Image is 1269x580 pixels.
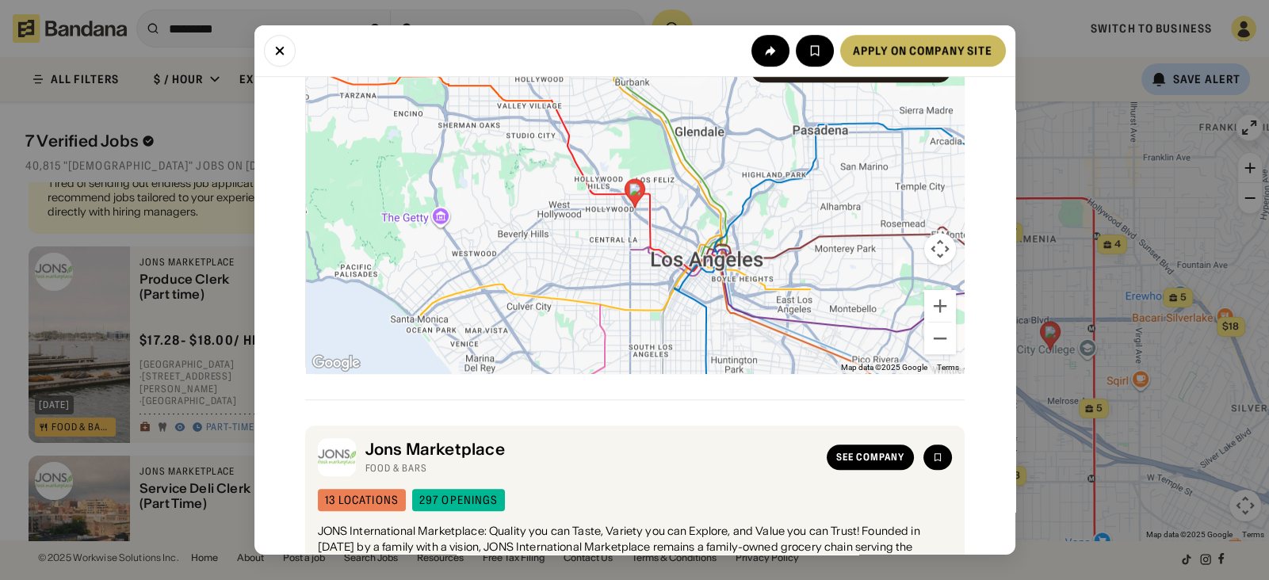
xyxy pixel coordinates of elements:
[937,363,959,372] a: Terms (opens in new tab)
[310,353,362,373] a: Open this area in Google Maps (opens a new window)
[318,524,952,570] div: JONS International Marketplace: Quality you can Taste, Variety you can Explore, and Value you can...
[310,353,362,373] img: Google
[325,494,399,506] div: 13 locations
[924,233,956,265] button: Map camera controls
[924,322,956,354] button: Zoom out
[419,494,498,506] div: 297 openings
[264,35,296,67] button: Close
[365,440,817,459] div: Jons Marketplace
[365,462,817,475] div: Food & Bars
[318,438,356,476] img: Jons Marketplace logo
[836,452,904,462] div: See company
[924,290,956,322] button: Zoom in
[853,45,993,56] div: Apply on company site
[841,363,927,372] span: Map data ©2025 Google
